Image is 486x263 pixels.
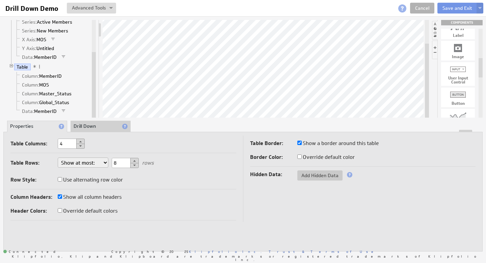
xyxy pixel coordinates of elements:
a: X Axis: MOS [20,36,49,43]
div: Drag & drop components onto the workspace [441,20,483,25]
input: Show a border around this table [297,141,302,145]
label: Hidden Data: [250,170,297,179]
div: User Input Control [441,76,475,84]
span: Column: [22,99,39,105]
a: Trust & Terms of Use [269,249,378,254]
a: Column: MemberID [20,73,64,79]
label: Override default colors [58,206,117,216]
img: button-savedrop.png [478,7,482,10]
div: Image [441,55,475,59]
span: Copyright © 2025 [111,250,262,253]
label: Table Rows: [10,158,58,168]
a: Data: MemberID [20,108,59,115]
span: Filter is applied [61,54,66,59]
label: Show all column headers [58,192,122,202]
span: Series: [22,28,37,34]
a: Table [14,64,31,70]
a: Column: MOS [20,81,52,88]
a: Y Axis: Untitled [20,45,57,52]
li: Hide or show the component controls palette [432,41,437,59]
label: Row Style: [10,175,58,185]
span: Y Axis: [22,45,36,51]
label: Override default color [297,152,355,162]
span: Column: [22,73,39,79]
li: Properties [7,121,67,132]
a: Series: Active Members [20,19,75,25]
span: Column: [22,91,39,97]
a: Column: Global_Status [20,99,72,106]
input: Show all column headers [58,194,62,199]
label: Table Columns: [10,139,58,148]
label: Header Colors: [10,206,58,216]
span: Filter is applied [51,37,55,42]
label: Table Border: [250,139,297,148]
div: Button [441,101,475,105]
a: Klipfolio Inc. [189,249,262,254]
label: Show a border around this table [297,139,379,148]
span: Add Hidden Data [297,172,343,178]
input: Override default colors [58,208,62,213]
li: Hide or show the component palette [432,21,438,40]
input: Use alternating row color [58,177,62,182]
label: rows [142,160,154,165]
span: Connected: ID: dpnc-24 Online: true [3,250,59,254]
a: Column: Master_Status [20,90,74,97]
span: View applied actions [32,64,37,69]
a: Data: MemberID [20,54,59,61]
div: Label [441,33,475,38]
a: Cancel [410,3,434,14]
span: Klipfolio, Klip and Klipboard are trademarks or registered trademarks of Klipfolio Inc. [7,255,483,261]
button: Save and Exit [437,3,477,14]
a: Series: New Members [20,27,71,34]
li: Drill Down [71,121,131,132]
span: Data: [22,108,34,114]
img: button-savedrop.png [109,7,113,10]
input: Override default color [297,154,302,159]
label: Column Headers: [10,192,58,202]
span: Filter is applied [61,109,66,113]
span: More actions [37,64,42,69]
label: Border Color: [250,152,297,162]
span: Data: [22,54,34,60]
input: Drill Down Demo [3,3,63,14]
label: Use alternating row color [58,175,123,185]
span: Series: [22,19,37,25]
span: X Axis: [22,37,36,43]
span: Column: [22,82,39,88]
button: Add Hidden Data [297,170,343,181]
